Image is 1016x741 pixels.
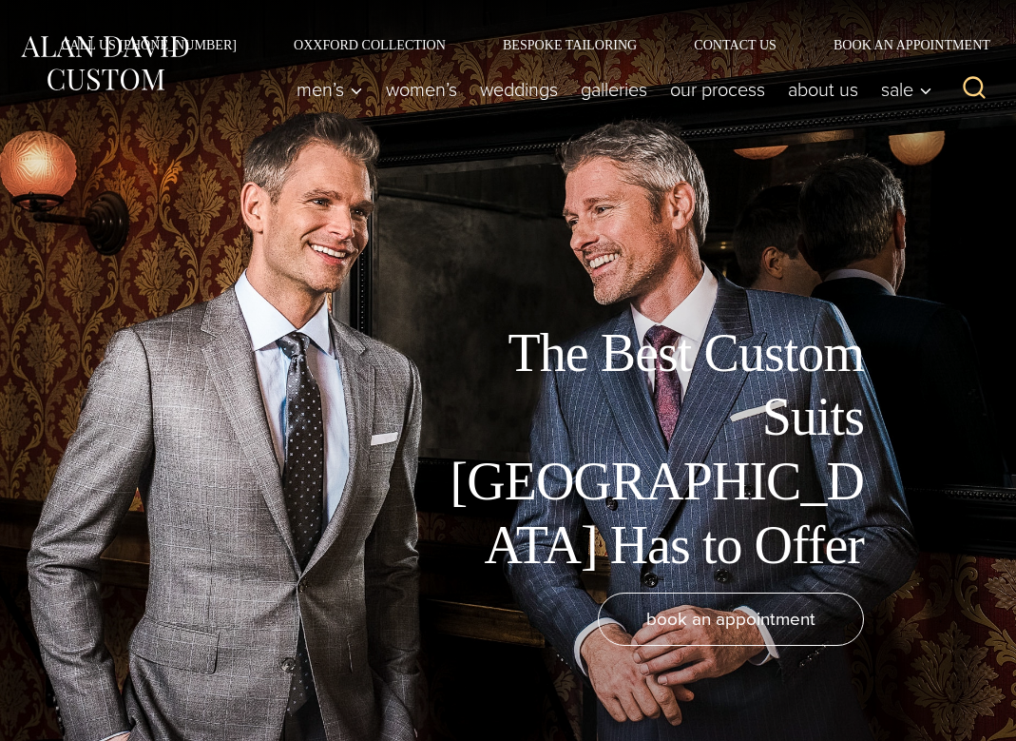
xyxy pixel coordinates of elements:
[469,70,569,108] a: weddings
[569,70,659,108] a: Galleries
[19,31,190,95] img: Alan David Custom
[951,67,997,112] button: View Search Form
[32,38,265,51] a: Call Us [PHONE_NUMBER]
[474,38,665,51] a: Bespoke Tailoring
[265,38,474,51] a: Oxxford Collection
[776,70,870,108] a: About Us
[374,70,469,108] a: Women’s
[805,38,997,51] a: Book an Appointment
[881,80,932,99] span: Sale
[598,593,864,646] a: book an appointment
[659,70,776,108] a: Our Process
[297,80,363,99] span: Men’s
[665,38,805,51] a: Contact Us
[436,322,864,577] h1: The Best Custom Suits [GEOGRAPHIC_DATA] Has to Offer
[285,70,942,108] nav: Primary Navigation
[646,605,815,633] span: book an appointment
[32,38,997,51] nav: Secondary Navigation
